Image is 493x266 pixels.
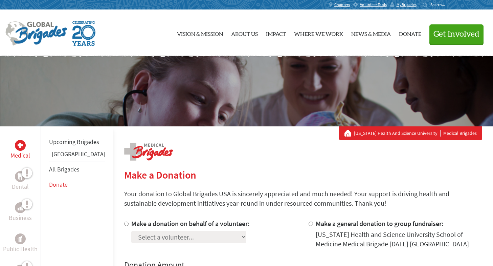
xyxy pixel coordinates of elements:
div: Dental [15,171,26,182]
li: Donate [49,177,105,192]
p: Business [9,213,32,223]
img: Medical [18,143,23,148]
span: Volunteer Tools [360,2,387,7]
div: Business [15,202,26,213]
li: Upcoming Brigades [49,135,105,149]
img: Business [18,205,23,210]
span: Chapters [334,2,350,7]
a: Upcoming Brigades [49,138,99,146]
a: Where We Work [294,15,343,50]
div: Public Health [15,233,26,244]
a: Donate [399,15,421,50]
li: Guatemala [49,149,105,162]
p: Your donation to Global Brigades USA is sincerely appreciated and much needed! Your support is dr... [124,189,482,208]
a: All Brigades [49,165,80,173]
label: Make a donation on behalf of a volunteer: [131,219,250,228]
a: Public HealthPublic Health [3,233,38,254]
img: Public Health [18,236,23,242]
p: Medical [10,151,30,160]
a: DentalDental [12,171,29,191]
a: BusinessBusiness [9,202,32,223]
img: Dental [18,173,23,180]
div: Medical [15,140,26,151]
a: [GEOGRAPHIC_DATA] [52,150,105,158]
p: Dental [12,182,29,191]
label: Make a general donation to group fundraiser: [316,219,444,228]
a: Donate [49,181,68,188]
a: MedicalMedical [10,140,30,160]
li: All Brigades [49,162,105,177]
input: Search... [430,2,450,7]
div: Medical Brigades [344,130,477,137]
img: Global Brigades Logo [5,21,67,46]
a: Vision & Mission [177,15,223,50]
div: [US_STATE] Health and Science University School of Medicine Medical Brigade [DATE] [GEOGRAPHIC_DATA] [316,230,482,249]
a: [US_STATE] Health And Science University [354,130,441,137]
img: logo-medical.png [124,143,173,161]
button: Get Involved [429,24,484,44]
span: Get Involved [433,30,479,38]
img: Global Brigades Celebrating 20 Years [72,21,95,46]
p: Public Health [3,244,38,254]
span: MyBrigades [397,2,417,7]
a: News & Media [351,15,391,50]
a: Impact [266,15,286,50]
h2: Make a Donation [124,169,482,181]
a: About Us [231,15,258,50]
